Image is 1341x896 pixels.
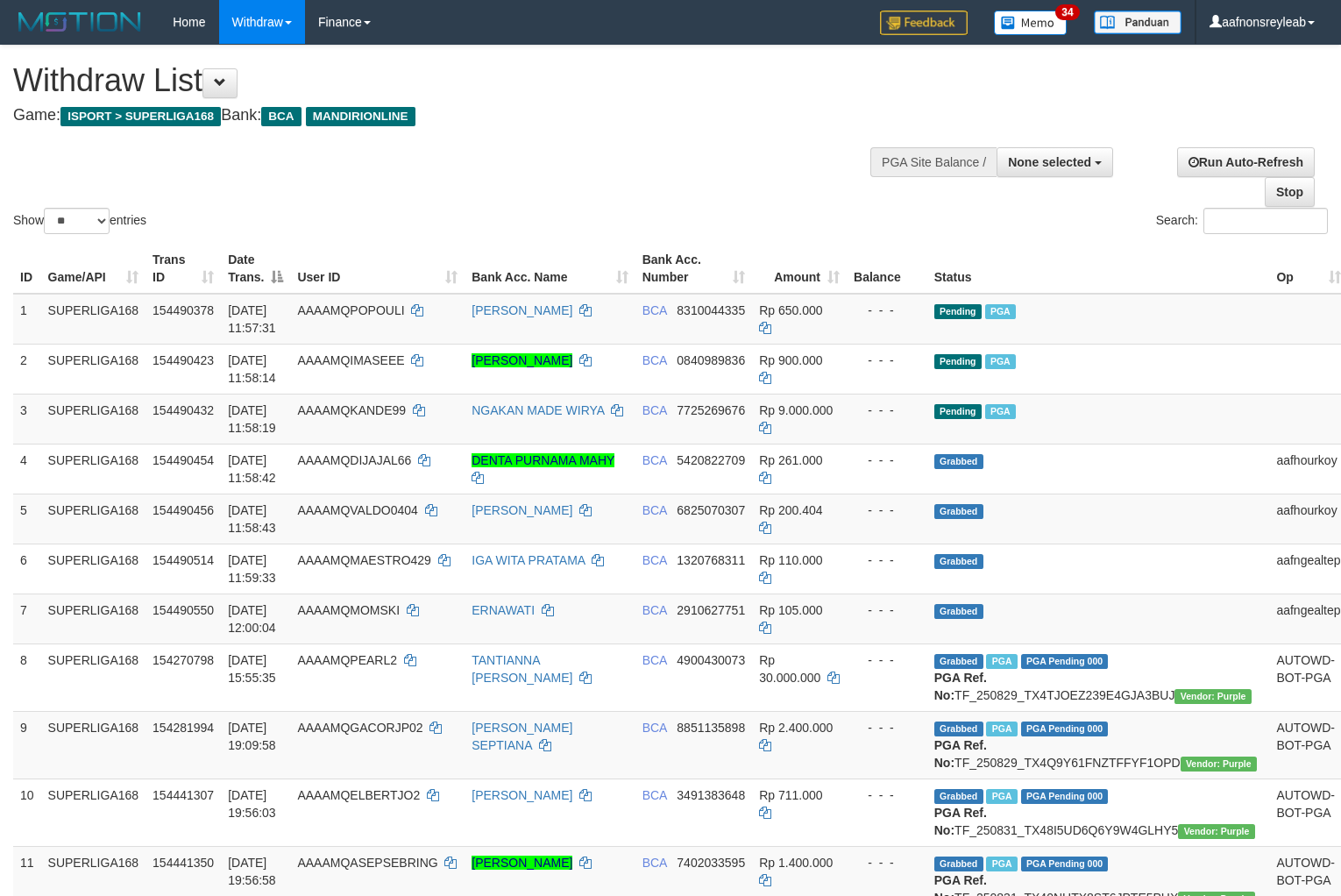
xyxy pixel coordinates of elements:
[297,856,437,870] span: AAAAMQASEPSEBRING
[997,147,1113,177] button: None selected
[642,856,667,870] span: BCA
[41,444,146,494] td: SUPERLIGA168
[759,553,822,567] span: Rp 110.000
[297,788,420,802] span: AAAAMQELBERTJO2
[677,553,745,567] span: Copy 1320768311 to clipboard
[759,303,822,317] span: Rp 650.000
[1177,147,1315,177] a: Run Auto-Refresh
[13,394,41,444] td: 3
[854,651,920,669] div: - - -
[934,504,983,519] span: Grabbed
[297,353,404,367] span: AAAAMQIMASEEE
[934,454,983,469] span: Grabbed
[934,857,983,871] span: Grabbed
[472,553,585,567] a: IGA WITA PRATAMA
[44,208,110,234] select: Showentries
[297,403,406,417] span: AAAAMQKANDE99
[854,501,920,519] div: - - -
[1021,857,1109,871] span: PGA Pending
[472,503,572,517] a: [PERSON_NAME]
[228,603,276,635] span: [DATE] 12:00:04
[870,147,997,177] div: PGA Site Balance /
[13,594,41,644] td: 7
[228,553,276,585] span: [DATE] 11:59:33
[13,644,41,711] td: 8
[934,671,987,702] b: PGA Ref. No:
[297,453,411,467] span: AAAAMQDIJAJAL66
[854,551,920,569] div: - - -
[759,453,822,467] span: Rp 261.000
[153,303,214,317] span: 154490378
[927,779,1270,846] td: TF_250831_TX48I5UD6Q6Y9W4GLHY5
[854,854,920,871] div: - - -
[1055,4,1079,20] span: 34
[472,856,572,870] a: [PERSON_NAME]
[1008,155,1091,169] span: None selected
[934,604,983,619] span: Grabbed
[934,304,982,319] span: Pending
[759,503,822,517] span: Rp 200.404
[13,344,41,394] td: 2
[854,302,920,319] div: - - -
[677,403,745,417] span: Copy 7725269676 to clipboard
[41,644,146,711] td: SUPERLIGA168
[642,653,667,667] span: BCA
[759,403,833,417] span: Rp 9.000.000
[297,653,397,667] span: AAAAMQPEARL2
[677,503,745,517] span: Copy 6825070307 to clipboard
[153,403,214,417] span: 154490432
[13,9,146,35] img: MOTION_logo.png
[261,107,301,126] span: BCA
[153,721,214,735] span: 154281994
[854,601,920,619] div: - - -
[994,11,1068,35] img: Button%20Memo.svg
[153,503,214,517] span: 154490456
[759,603,822,617] span: Rp 105.000
[677,721,745,735] span: Copy 8851135898 to clipboard
[13,107,876,124] h4: Game: Bank:
[677,603,745,617] span: Copy 2910627751 to clipboard
[297,721,422,735] span: AAAAMQGACORJP02
[228,303,276,335] span: [DATE] 11:57:31
[228,403,276,435] span: [DATE] 11:58:19
[635,244,753,294] th: Bank Acc. Number: activate to sort column ascending
[297,303,404,317] span: AAAAMQPOPOULI
[41,711,146,779] td: SUPERLIGA168
[985,354,1016,369] span: Marked by aafandaneth
[41,244,146,294] th: Game/API: activate to sort column ascending
[986,654,1017,669] span: Marked by aafmaleo
[927,644,1270,711] td: TF_250829_TX4TJOEZ239E4GJA3BUJ
[13,711,41,779] td: 9
[642,721,667,735] span: BCA
[854,402,920,419] div: - - -
[677,303,745,317] span: Copy 8310044335 to clipboard
[880,11,968,35] img: Feedback.jpg
[759,353,822,367] span: Rp 900.000
[1021,722,1109,736] span: PGA Pending
[153,553,214,567] span: 154490514
[1021,789,1109,804] span: PGA Pending
[642,353,667,367] span: BCA
[145,244,221,294] th: Trans ID: activate to sort column ascending
[759,856,833,870] span: Rp 1.400.000
[13,208,146,234] label: Show entries
[153,453,214,467] span: 154490454
[13,444,41,494] td: 4
[153,788,214,802] span: 154441307
[221,244,290,294] th: Date Trans.: activate to sort column descending
[1156,208,1328,234] label: Search:
[854,352,920,369] div: - - -
[642,603,667,617] span: BCA
[228,503,276,535] span: [DATE] 11:58:43
[752,244,847,294] th: Amount: activate to sort column ascending
[927,711,1270,779] td: TF_250829_TX4Q9Y61FNZTFFYF1OPD
[642,453,667,467] span: BCA
[472,353,572,367] a: [PERSON_NAME]
[228,653,276,685] span: [DATE] 15:55:35
[472,403,604,417] a: NGAKAN MADE WIRYA
[642,303,667,317] span: BCA
[677,788,745,802] span: Copy 3491383648 to clipboard
[153,603,214,617] span: 154490550
[934,722,983,736] span: Grabbed
[153,856,214,870] span: 154441350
